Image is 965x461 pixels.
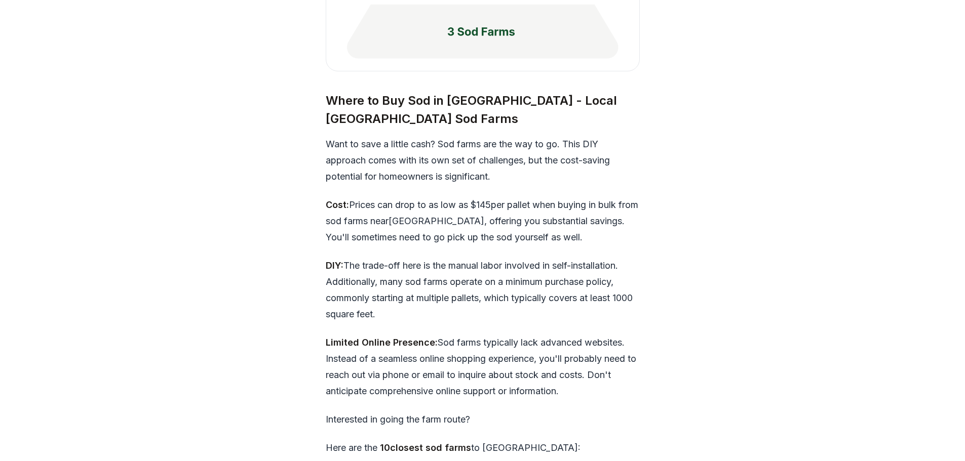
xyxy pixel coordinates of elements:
strong: DIY: [326,260,343,271]
strong: 10 closest sod farms [380,442,471,453]
p: The trade-off here is the manual labor involved in self-installation. Additionally, many sod farm... [326,258,640,322]
p: Interested in going the farm route? [326,411,640,428]
p: Prices can drop to as low as $ 145 per pallet when buying in bulk from sod farms near [GEOGRAPHIC... [326,197,640,245]
h3: Where to Buy Sod in [GEOGRAPHIC_DATA] - Local [GEOGRAPHIC_DATA] Sod Farms [326,92,640,128]
strong: Cost: [326,199,349,210]
p: Want to save a little cash? Sod farms are the way to go. This DIY approach comes with its own set... [326,136,640,185]
p: Sod farms typically lack advanced websites. Instead of a seamless online shopping experience, you... [326,334,640,399]
strong: Limited Online Presence: [326,337,438,348]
